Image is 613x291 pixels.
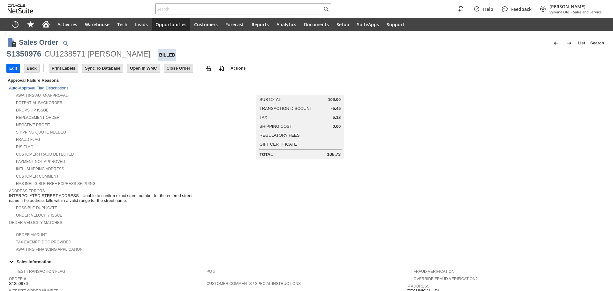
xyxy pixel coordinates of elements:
a: Tech [113,18,131,31]
a: Possible Duplicate [16,206,57,210]
a: Awaiting Financing Application [16,247,83,252]
a: Regulatory Fees [260,133,299,138]
span: Documents [304,21,329,27]
div: Shortcuts [23,18,38,31]
a: Leads [131,18,152,31]
span: S1350976 [9,281,28,286]
a: Activities [54,18,81,31]
a: Fraud Flag [16,137,40,142]
a: Potential Backorder [16,101,63,105]
a: Customer Comment [16,174,59,179]
input: Sync To Database [82,64,123,73]
svg: Home [42,20,50,28]
a: Transaction Discount [260,106,312,111]
img: Quick Find [62,39,69,47]
input: Close Order [164,64,193,73]
a: Dropship Issue [16,108,49,112]
a: Customer Fraud Detected [16,152,74,157]
a: Actions [228,66,248,71]
div: CU1238571 [PERSON_NAME] [44,49,150,59]
a: Order # [9,277,26,281]
a: SuiteApps [353,18,383,31]
span: Reports [252,21,269,27]
div: Billed [158,49,177,61]
span: SuiteApps [357,21,379,27]
span: Sales and Service [573,10,602,14]
span: Activities [57,21,77,27]
span: Feedback [511,6,532,12]
caption: Summary [256,85,344,95]
a: Tax [260,115,267,120]
a: Forecast [222,18,248,31]
a: Order Velocity Matches [9,220,62,225]
a: Analytics [273,18,300,31]
a: Search [588,38,607,48]
span: Forecast [225,21,244,27]
input: Open In WMC [127,64,160,73]
input: Edit [7,64,20,73]
span: Support [387,21,405,27]
span: - [571,10,572,14]
img: Previous [552,39,560,47]
a: Test Transaction Flag [16,269,65,274]
span: [PERSON_NAME] [549,4,602,10]
a: Replacement Order [16,115,59,120]
a: Home [38,18,54,31]
svg: Recent Records [11,20,19,28]
a: Setup [333,18,353,31]
span: INTERPOLATED.STREET.ADDRESS - Unable to confirm exact street number for the entered street name. ... [9,193,203,203]
a: Payment not approved [16,159,65,164]
a: IP Address [406,284,429,288]
a: Warehouse [81,18,113,31]
a: Opportunities [152,18,190,31]
a: Customers [190,18,222,31]
span: Customers [194,21,218,27]
span: -5.45 [331,106,341,111]
a: Intl. Shipping Address [16,167,64,171]
div: S1350976 [6,49,41,59]
a: List [575,38,588,48]
a: Subtotal [260,97,281,102]
a: Override Fraud Verification? [413,277,477,281]
a: Gift Certificate [260,142,297,147]
a: Customer Comments / Special Instructions [207,281,301,286]
a: Documents [300,18,333,31]
a: Recent Records [8,18,23,31]
input: Search [156,5,322,13]
a: Has Ineligible Free Express Shipping [16,181,95,186]
a: Shipping Quote Needed [16,130,66,134]
a: Total [260,152,273,157]
input: Back [24,64,39,73]
a: RIS flag [16,145,34,149]
a: Auto-Approval Flag Descriptions [9,86,68,90]
a: Order Amount [16,233,47,237]
a: Negative Profit [16,123,50,127]
img: print.svg [205,65,213,72]
span: 109.00 [328,97,341,102]
span: Sylvane Old [549,10,569,14]
h1: Sales Order [19,37,58,48]
img: Next [565,39,573,47]
a: Awaiting Auto-Approval [16,93,68,98]
div: Sales Information [6,257,604,266]
a: Shipping Cost [260,124,292,129]
a: Order Velocity Issue [16,213,62,218]
img: add-record.svg [218,65,225,72]
a: PO # [207,269,215,274]
a: Reports [248,18,273,31]
span: 5.18 [333,115,341,120]
span: Leads [135,21,148,27]
span: Warehouse [85,21,110,27]
span: Opportunities [155,21,186,27]
span: Help [483,6,493,12]
span: Setup [337,21,349,27]
td: Sales Information [6,257,607,266]
svg: logo [8,4,33,13]
svg: Search [322,5,330,13]
a: Support [383,18,408,31]
a: Tax Exempt. Doc Provided [16,240,71,244]
div: Approval Failure Reasons [6,77,204,84]
input: Print Labels [49,64,78,73]
span: 108.73 [327,152,341,157]
span: 0.00 [333,124,341,129]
